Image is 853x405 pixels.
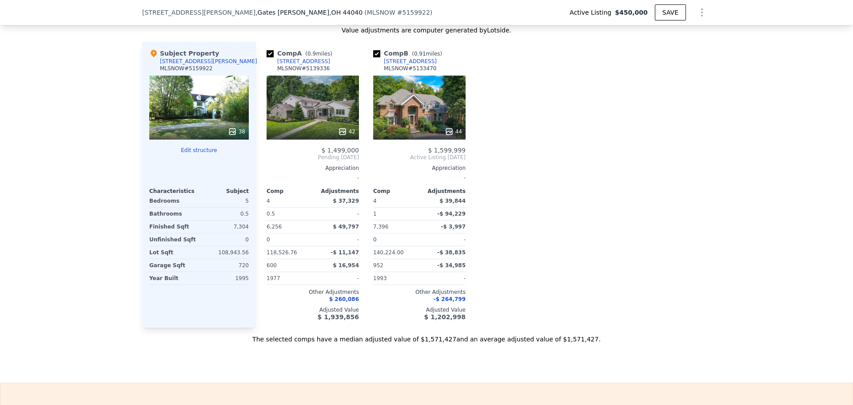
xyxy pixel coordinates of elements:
span: 0.9 [307,51,316,57]
button: SAVE [655,4,686,20]
span: 0 [267,237,270,243]
div: Unfinished Sqft [149,233,197,246]
div: - [421,233,466,246]
span: ( miles) [408,51,446,57]
div: The selected comps have a median adjusted value of $1,571,427 and an average adjusted value of $1... [142,328,711,344]
span: $ 39,844 [439,198,466,204]
span: 600 [267,262,277,269]
div: 44 [445,127,462,136]
span: 0.91 [414,51,426,57]
div: ( ) [364,8,432,17]
div: Lot Sqft [149,246,197,259]
span: $ 37,329 [333,198,359,204]
div: Subject [199,188,249,195]
button: Show Options [693,4,711,21]
div: 1995 [201,272,249,285]
div: - [373,172,466,184]
span: $ 1,939,856 [318,313,359,321]
span: MLSNOW [367,9,395,16]
div: Bathrooms [149,208,197,220]
span: $ 16,954 [333,262,359,269]
span: Active Listing [570,8,615,17]
span: # 5159922 [397,9,430,16]
span: ( miles) [302,51,335,57]
span: $ 1,499,000 [321,147,359,154]
div: - [315,272,359,285]
div: 0 [201,233,249,246]
span: $ 260,086 [329,296,359,302]
div: Value adjustments are computer generated by Lotside . [142,26,711,35]
span: Active Listing [DATE] [373,154,466,161]
span: -$ 38,835 [437,249,466,256]
span: -$ 34,985 [437,262,466,269]
div: 0.5 [201,208,249,220]
div: MLSNOW # 5139336 [277,65,330,72]
div: Characteristics [149,188,199,195]
span: [STREET_ADDRESS][PERSON_NAME] [142,8,255,17]
div: [STREET_ADDRESS] [277,58,330,65]
span: 4 [373,198,377,204]
span: , OH 44040 [329,9,363,16]
div: Other Adjustments [373,289,466,296]
div: Adjustments [313,188,359,195]
div: 42 [338,127,355,136]
div: 38 [228,127,245,136]
div: Bedrooms [149,195,197,207]
div: Other Adjustments [267,289,359,296]
div: 1993 [373,272,418,285]
span: -$ 94,229 [437,211,466,217]
span: 6,256 [267,224,282,230]
div: 1 [373,208,418,220]
div: 5 [201,195,249,207]
div: - [421,272,466,285]
div: - [315,208,359,220]
div: Subject Property [149,49,219,58]
div: Garage Sqft [149,259,197,272]
div: 0.5 [267,208,311,220]
span: Pending [DATE] [267,154,359,161]
div: Adjustments [419,188,466,195]
div: 1977 [267,272,311,285]
div: Year Built [149,272,197,285]
div: MLSNOW # 5133470 [384,65,436,72]
div: [STREET_ADDRESS][PERSON_NAME] [160,58,257,65]
span: $ 1,599,999 [428,147,466,154]
span: -$ 11,147 [331,249,359,256]
div: Adjusted Value [267,306,359,313]
div: MLSNOW # 5159922 [160,65,212,72]
div: Appreciation [373,164,466,172]
div: Appreciation [267,164,359,172]
div: 108,943.56 [201,246,249,259]
div: [STREET_ADDRESS] [384,58,437,65]
span: 118,526.76 [267,249,297,256]
span: 952 [373,262,383,269]
a: [STREET_ADDRESS] [267,58,330,65]
div: Comp [373,188,419,195]
button: Edit structure [149,147,249,154]
div: Comp [267,188,313,195]
div: - [267,172,359,184]
div: Finished Sqft [149,221,197,233]
span: $ 1,202,998 [424,313,466,321]
div: 7,304 [201,221,249,233]
span: 4 [267,198,270,204]
span: -$ 264,799 [434,296,466,302]
span: 7,396 [373,224,388,230]
div: Comp A [267,49,336,58]
span: $ 49,797 [333,224,359,230]
div: Adjusted Value [373,306,466,313]
span: , Gates [PERSON_NAME] [255,8,363,17]
a: [STREET_ADDRESS] [373,58,437,65]
div: Comp B [373,49,446,58]
span: 140,224.00 [373,249,404,256]
span: 0 [373,237,377,243]
span: -$ 3,997 [441,224,466,230]
div: 720 [201,259,249,272]
div: - [315,233,359,246]
span: $450,000 [615,8,648,17]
